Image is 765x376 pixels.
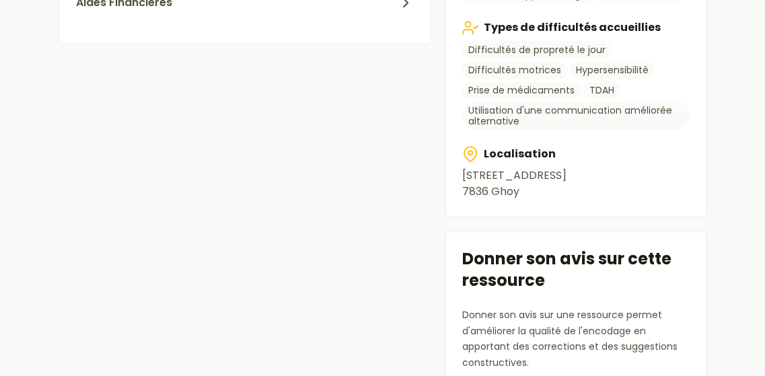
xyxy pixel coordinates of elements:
a: Prise de médicaments [462,81,581,99]
address: [STREET_ADDRESS] 7836 Ghoy [462,167,690,200]
a: Difficultés de propreté le jour [462,41,612,59]
h3: Types de difficultés accueillies [462,20,690,36]
a: Utilisation d'une communication améliorée alternative [462,102,690,130]
p: Donner son avis sur une ressource permet d'améliorer la qualité de l'encodage en apportant des co... [462,307,690,371]
a: Hypersensibilité [570,61,655,79]
h3: Localisation [462,146,690,162]
a: Difficultés motrices [462,61,567,79]
a: TDAH [583,81,620,99]
h2: Donner son avis sur cette ressource [462,248,690,291]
